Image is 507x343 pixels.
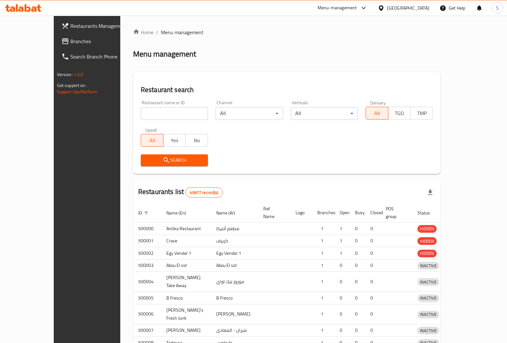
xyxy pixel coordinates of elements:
span: Menu management [161,28,203,36]
td: [PERSON_NAME] Take Away [161,272,211,292]
td: 0 [335,272,350,292]
td: 0 [350,247,365,260]
button: No [185,134,208,147]
td: 0 [335,324,350,337]
td: 1 [312,272,335,292]
span: All [144,136,161,145]
td: Egy Vendor 1 [211,247,258,260]
span: Yes [166,136,183,145]
span: Status [417,209,438,217]
td: مطعم أنتيكا [211,222,258,235]
button: Search [141,154,208,166]
div: All [216,107,283,120]
td: 500004 [133,272,161,292]
span: S [496,4,499,12]
div: All [291,107,358,120]
td: 0 [365,272,381,292]
button: All [141,134,163,147]
label: Upsell [145,128,157,132]
span: Version: [57,70,73,79]
td: ميزان - المعادى [211,324,258,337]
td: 0 [365,222,381,235]
td: 1 [335,235,350,247]
td: Crave [161,235,211,247]
th: Open [335,203,350,222]
td: 500001 [133,235,161,247]
td: 1 [312,222,335,235]
span: INACTIVE [417,311,439,318]
td: 0 [365,259,381,272]
td: 500002 [133,247,161,260]
td: موروز تيك اواي [211,272,258,292]
td: 0 [365,247,381,260]
div: INACTIVE [417,311,439,318]
div: Total records count [186,187,222,198]
span: INACTIVE [417,327,439,334]
div: [GEOGRAPHIC_DATA] [387,4,429,12]
td: 1 [312,235,335,247]
span: HIDDEN [417,238,437,245]
td: Abou El sid [211,259,258,272]
span: Search [146,156,203,164]
td: [PERSON_NAME]'s Fresh Junk [161,304,211,324]
td: 1 [335,247,350,260]
td: 500003 [133,259,161,272]
td: Antika Restaurant [161,222,211,235]
td: 500007 [133,324,161,337]
span: HIDDEN [417,250,437,257]
li: / [156,28,158,36]
td: 500005 [133,292,161,304]
input: Search for restaurant name or ID.. [141,107,208,120]
th: Branches [312,203,335,222]
td: 0 [335,292,350,304]
td: 0 [350,259,365,272]
span: 40677 record(s) [186,190,222,196]
td: 1 [312,304,335,324]
label: Delivery [370,100,386,105]
a: Branches [56,34,139,49]
button: All [366,107,388,120]
div: Export file [423,185,438,200]
span: Restaurants Management [70,22,133,30]
th: Logo [290,203,312,222]
td: Abou El sid [161,259,211,272]
span: No [188,136,205,145]
td: 0 [365,292,381,304]
button: TGO [388,107,411,120]
td: 1 [335,222,350,235]
td: 500006 [133,304,161,324]
td: [PERSON_NAME] [161,324,211,337]
span: Name (En) [166,209,194,217]
div: INACTIVE [417,262,439,269]
td: 500000 [133,222,161,235]
td: 0 [365,324,381,337]
td: 1 [312,247,335,260]
div: INACTIVE [417,278,439,286]
td: 0 [365,304,381,324]
a: Home [133,28,154,36]
td: كرييف [211,235,258,247]
span: TGO [391,109,408,118]
td: 0 [350,272,365,292]
h2: Restaurants list [138,187,223,198]
td: Egy Vendor 1 [161,247,211,260]
span: Name (Ar) [216,209,243,217]
div: HIDDEN [417,250,437,257]
td: 0 [350,324,365,337]
a: Support.OpsPlatform [57,88,98,96]
span: ID [138,209,150,217]
td: 1 [312,259,335,272]
td: 0 [335,304,350,324]
td: 0 [350,222,365,235]
td: 0 [335,259,350,272]
button: Yes [163,134,186,147]
span: TMP [413,109,431,118]
td: 0 [350,304,365,324]
span: INACTIVE [417,294,439,302]
h2: Restaurant search [141,85,433,95]
span: All [368,109,386,118]
div: Menu-management [318,4,357,12]
nav: breadcrumb [133,28,441,36]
